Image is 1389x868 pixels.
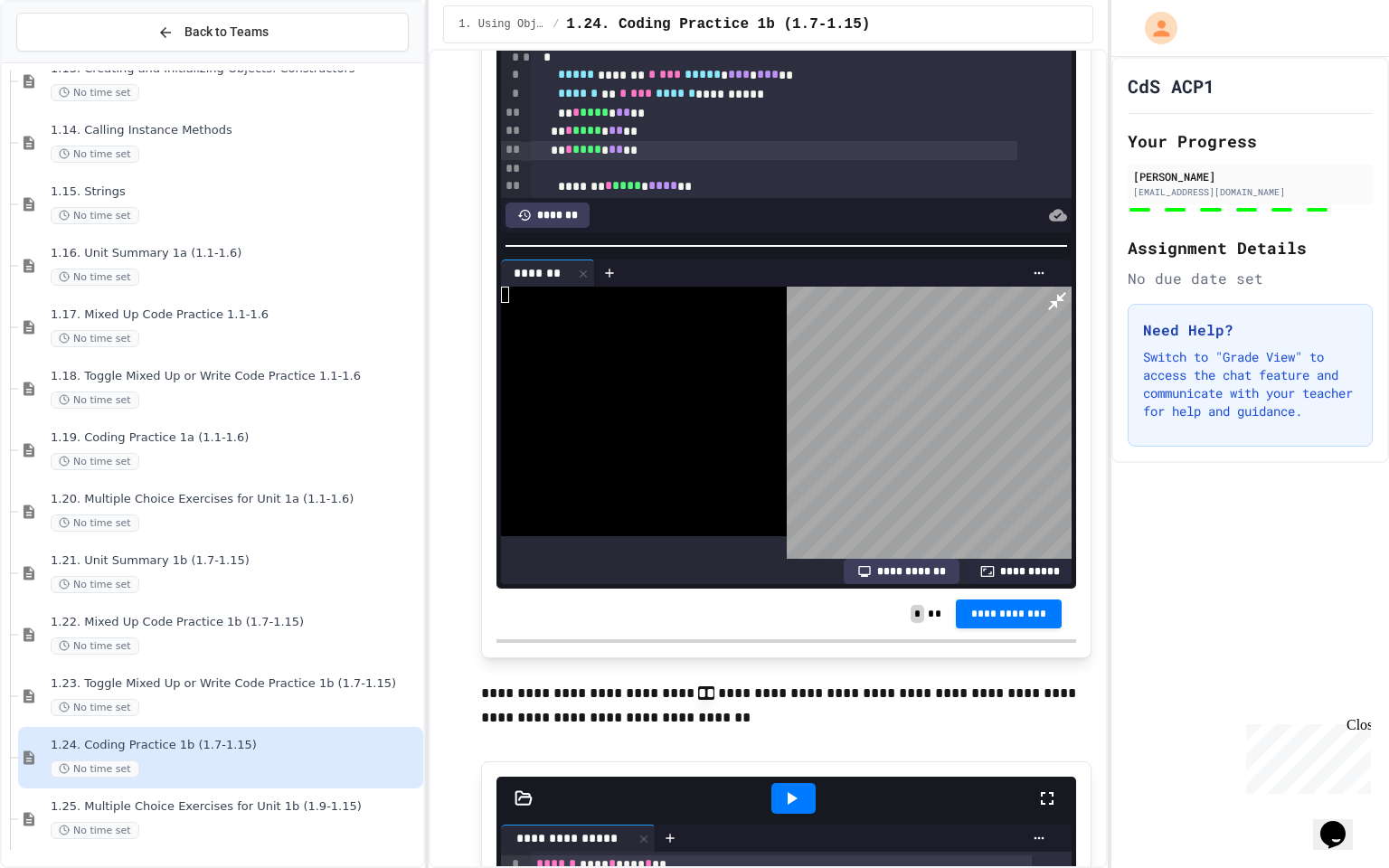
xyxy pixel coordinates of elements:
[1128,128,1373,154] h2: Your Progress
[1133,168,1367,184] div: [PERSON_NAME]
[51,307,420,323] span: 1.17. Mixed Up Code Practice 1.1-1.6
[458,17,545,32] span: 1. Using Objects and Methods
[1133,185,1367,199] div: [EMAIL_ADDRESS][DOMAIN_NAME]
[51,184,420,200] span: 1.15. Strings
[51,615,420,630] span: 1.22. Mixed Up Code Practice 1b (1.7-1.15)
[51,676,420,692] span: 1.23. Toggle Mixed Up or Write Code Practice 1b (1.7-1.15)
[51,553,420,569] span: 1.21. Unit Summary 1b (1.7-1.15)
[1143,348,1357,420] p: Switch to "Grade View" to access the chat feature and communicate with your teacher for help and ...
[51,453,139,470] span: No time set
[51,492,420,507] span: 1.20. Multiple Choice Exercises for Unit 1a (1.1-1.6)
[51,123,420,138] span: 1.14. Calling Instance Methods
[7,7,125,115] div: Chat with us now!Close
[51,430,420,446] span: 1.19. Coding Practice 1a (1.1-1.6)
[51,637,139,655] span: No time set
[51,146,139,163] span: No time set
[51,514,139,532] span: No time set
[51,269,139,286] span: No time set
[566,14,870,35] span: 1.24. Coding Practice 1b (1.7-1.15)
[51,576,139,593] span: No time set
[51,799,420,815] span: 1.25. Multiple Choice Exercises for Unit 1b (1.9-1.15)
[1313,796,1371,850] iframe: chat widget
[1126,7,1182,49] div: My Account
[51,369,420,384] span: 1.18. Toggle Mixed Up or Write Code Practice 1.1-1.6
[184,23,269,42] span: Back to Teams
[1128,235,1373,260] h2: Assignment Details
[1239,717,1371,794] iframe: chat widget
[16,13,409,52] button: Back to Teams
[51,330,139,347] span: No time set
[51,246,420,261] span: 1.16. Unit Summary 1a (1.1-1.6)
[51,822,139,839] span: No time set
[1143,319,1357,341] h3: Need Help?
[1128,268,1373,289] div: No due date set
[51,207,139,224] span: No time set
[51,392,139,409] span: No time set
[51,84,139,101] span: No time set
[553,17,559,32] span: /
[51,760,139,778] span: No time set
[51,738,420,753] span: 1.24. Coding Practice 1b (1.7-1.15)
[51,699,139,716] span: No time set
[1128,73,1214,99] h1: CdS ACP1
